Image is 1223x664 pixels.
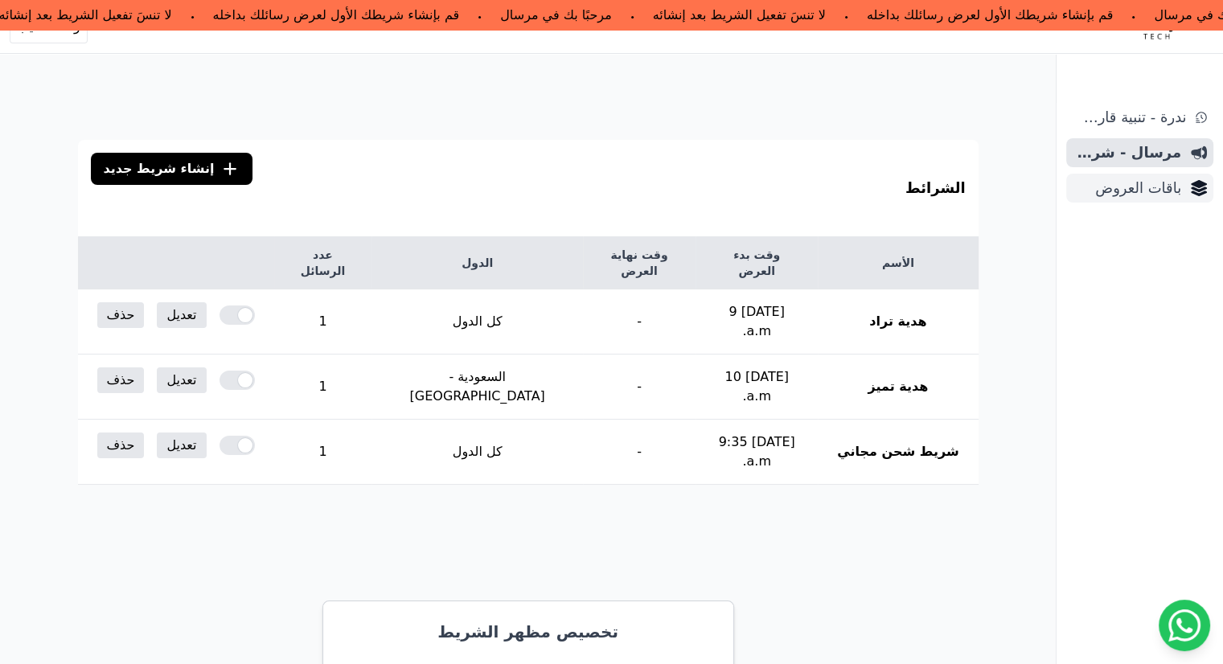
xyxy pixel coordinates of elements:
bdi: قم بإنشاء شريطك الأول لعرض رسائلك بداخله [867,7,1114,23]
th: هدية تراد [818,289,978,355]
th: الأسم [818,237,978,289]
td: 1 [274,420,372,485]
th: وقت بدء العرض [696,237,818,289]
bdi: مرحبًا بك في مرسال [500,7,611,23]
span: باقات العروض [1073,177,1181,199]
span: مرسال - شريط دعاية [1073,141,1181,164]
th: شريط شحن مجاني [818,420,978,485]
td: - [583,289,696,355]
h3: الشرائط [905,177,966,199]
td: [DATE] 10 a.m. [696,355,818,420]
bdi: لا تنسَ تفعيل الشريط بعد إنشائه [653,7,826,23]
a: تعديل [157,432,206,458]
a: تعديل [157,367,206,393]
a: تعديل [157,302,206,328]
td: [DATE] 9 a.m. [696,289,818,355]
th: عدد الرسائل [274,237,372,289]
button: حذف [97,432,145,458]
td: السعودية - [GEOGRAPHIC_DATA] [371,355,583,420]
bdi: قم بإنشاء شريطك الأول لعرض رسائلك بداخله [212,7,459,23]
td: 1 [274,289,372,355]
td: - [583,355,696,420]
td: - [583,420,696,485]
th: وقت نهاية العرض [583,237,696,289]
td: [DATE] 9:35 a.m. [696,420,818,485]
span: إنشاء شريط جديد [104,159,215,178]
span: إنشاء شريط جديد [91,204,253,223]
span: ندرة - تنبية قارب علي النفاذ [1073,106,1186,129]
h3: تخصيص مظهر الشريط [343,621,714,643]
button: حذف [97,367,145,393]
td: كل الدول [371,289,583,355]
button: حذف [97,302,145,328]
th: الدول [371,237,583,289]
td: 1 [274,355,372,420]
td: كل الدول [371,420,583,485]
th: هدية تميز [818,355,978,420]
a: إنشاء شريط جديد [91,153,253,185]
